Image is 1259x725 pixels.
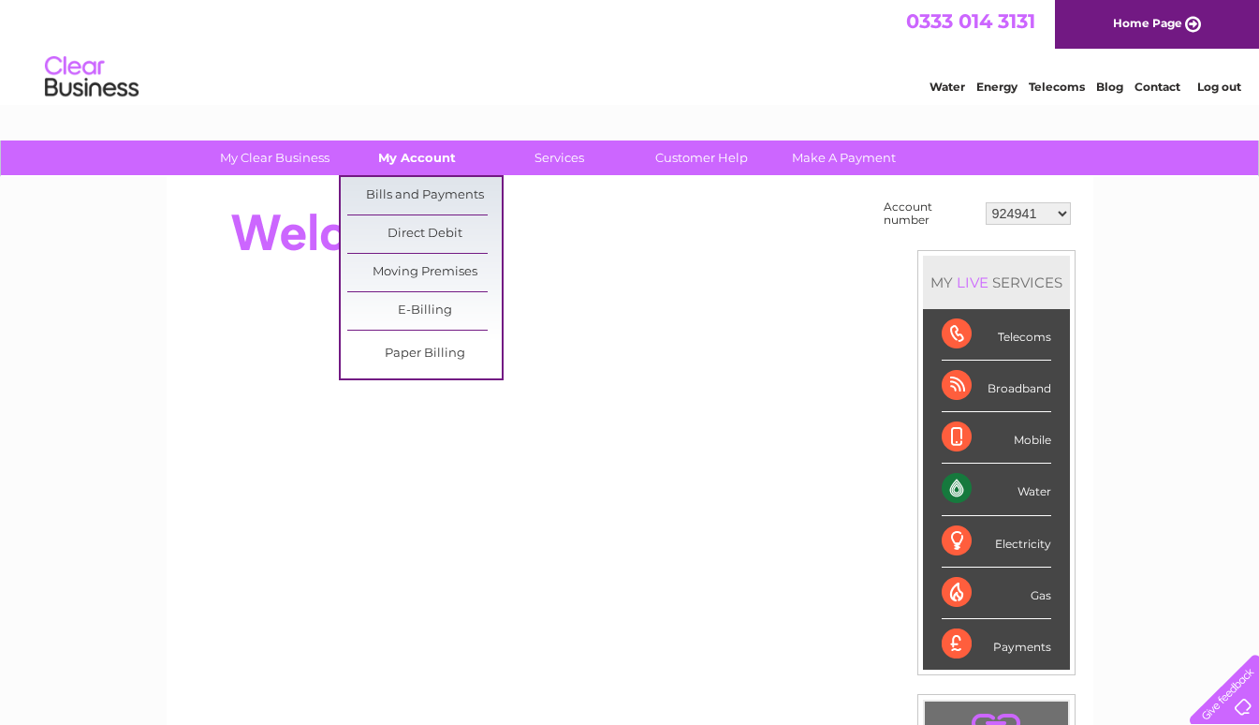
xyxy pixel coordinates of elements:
[923,256,1070,309] div: MY SERVICES
[44,49,139,106] img: logo.png
[482,141,637,175] a: Services
[1197,80,1241,94] a: Log out
[347,292,502,330] a: E-Billing
[347,177,502,215] a: Bills and Payments
[942,516,1051,568] div: Electricity
[1029,80,1085,94] a: Telecoms
[188,10,1073,91] div: Clear Business is a trading name of Verastar Limited (registered in [GEOGRAPHIC_DATA] No. 3667643...
[1096,80,1123,94] a: Blog
[930,80,965,94] a: Water
[347,335,502,373] a: Paper Billing
[942,361,1051,412] div: Broadband
[347,215,502,253] a: Direct Debit
[942,619,1051,670] div: Payments
[340,141,494,175] a: My Account
[879,196,981,231] td: Account number
[942,412,1051,464] div: Mobile
[976,80,1017,94] a: Energy
[767,141,921,175] a: Make A Payment
[347,254,502,291] a: Moving Premises
[624,141,779,175] a: Customer Help
[1135,80,1180,94] a: Contact
[906,9,1035,33] a: 0333 014 3131
[942,568,1051,619] div: Gas
[942,464,1051,515] div: Water
[953,274,992,291] div: LIVE
[198,141,352,175] a: My Clear Business
[942,309,1051,361] div: Telecoms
